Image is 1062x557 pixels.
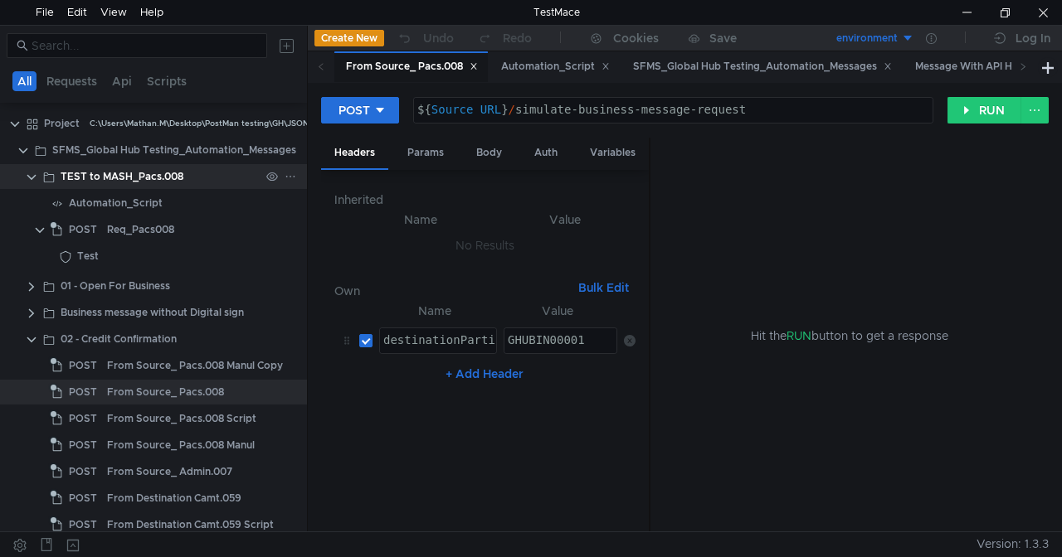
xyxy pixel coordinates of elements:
div: Params [394,138,457,168]
div: Save [709,32,737,44]
div: From Source_ Admin.007 [107,459,232,484]
span: POST [69,353,97,378]
span: POST [69,512,97,537]
div: Body [463,138,515,168]
button: Api [107,71,137,91]
th: Value [497,301,617,321]
div: POST [339,101,370,119]
span: POST [69,380,97,404]
div: Auth [521,138,571,168]
div: Req_Pacs008 [107,217,174,242]
div: Variables [577,138,649,168]
div: Undo [423,28,454,48]
button: RUN [948,97,1021,124]
span: POST [69,217,97,242]
div: From Source_ Pacs.008 [107,380,224,404]
button: All [12,71,37,91]
div: 02 - Credit Confirmation [61,327,177,351]
button: Undo [384,26,465,51]
button: + Add Header [439,364,530,384]
input: Search... [32,36,257,55]
span: RUN [787,328,811,343]
div: Test [77,244,99,269]
div: Message With API Header [915,58,1055,75]
th: Name [348,210,494,230]
div: SFMS_Global Hub Testing_Automation_Messages [52,138,296,162]
h6: Own [334,281,572,301]
div: Automation_Script [501,58,610,75]
button: Bulk Edit [572,278,636,298]
button: Scripts [142,71,192,91]
th: Name [373,301,497,321]
div: Cookies [613,28,659,48]
div: Project [44,111,80,136]
div: From Source_ Pacs.008 Manul [107,433,255,458]
button: Create New [314,30,384,46]
div: From Source_ Pacs.008 Manul Copy [107,353,283,378]
button: environment [799,25,914,51]
th: Value [494,210,636,230]
div: From Destination Camt.059 [107,486,241,511]
h6: Inherited [334,190,636,210]
span: POST [69,433,97,458]
div: From Source_ Pacs.008 [346,58,478,75]
span: Version: 1.3.3 [977,532,1049,556]
nz-embed-empty: No Results [455,238,514,253]
div: Business message without Digital sign [61,300,244,325]
div: C:\Users\Mathan.M\Desktop\PostMan testing\GH\JSON File\TestMace\Project [90,111,397,136]
div: Headers [321,138,388,170]
div: From Destination Camt.059 Script [107,512,274,537]
div: TEST to MASH_Pacs.008 [61,164,183,189]
button: POST [321,97,399,124]
div: Automation_Script [69,191,163,216]
div: environment [836,31,898,46]
span: POST [69,406,97,431]
div: Log In [1016,28,1050,48]
div: SFMS_Global Hub Testing_Automation_Messages [633,58,892,75]
button: Requests [41,71,102,91]
div: From Source_ Pacs.008 Script [107,406,256,431]
span: POST [69,486,97,511]
span: Hit the button to get a response [751,327,948,345]
span: POST [69,459,97,484]
div: Redo [503,28,532,48]
button: Redo [465,26,543,51]
div: 01 - Open For Business [61,274,170,298]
